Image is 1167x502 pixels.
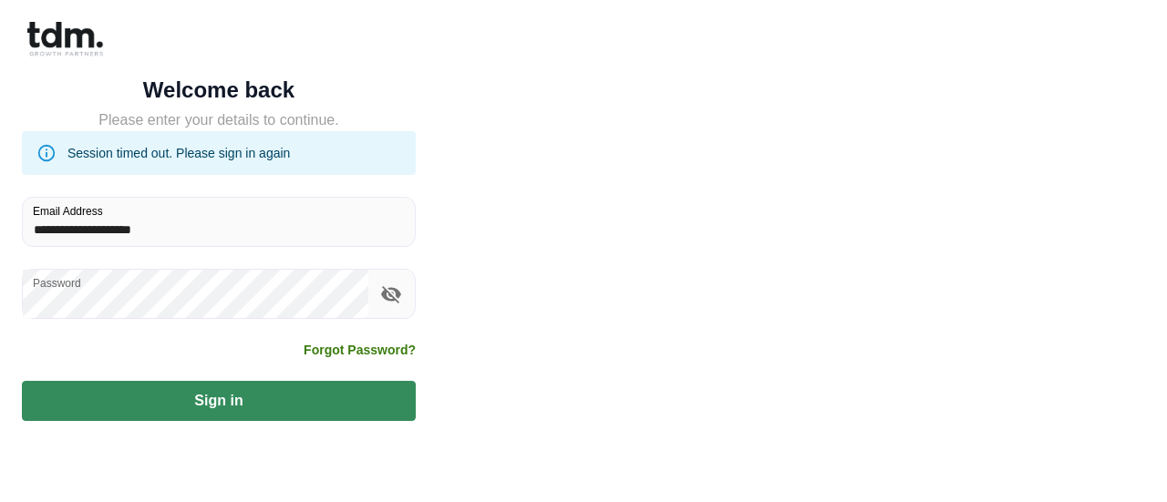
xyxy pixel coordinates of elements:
[376,279,407,310] button: toggle password visibility
[33,203,103,219] label: Email Address
[33,275,81,291] label: Password
[67,137,290,169] div: Session timed out. Please sign in again
[304,341,416,359] a: Forgot Password?
[22,381,416,421] button: Sign in
[22,109,416,131] h5: Please enter your details to continue.
[22,81,416,99] h5: Welcome back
